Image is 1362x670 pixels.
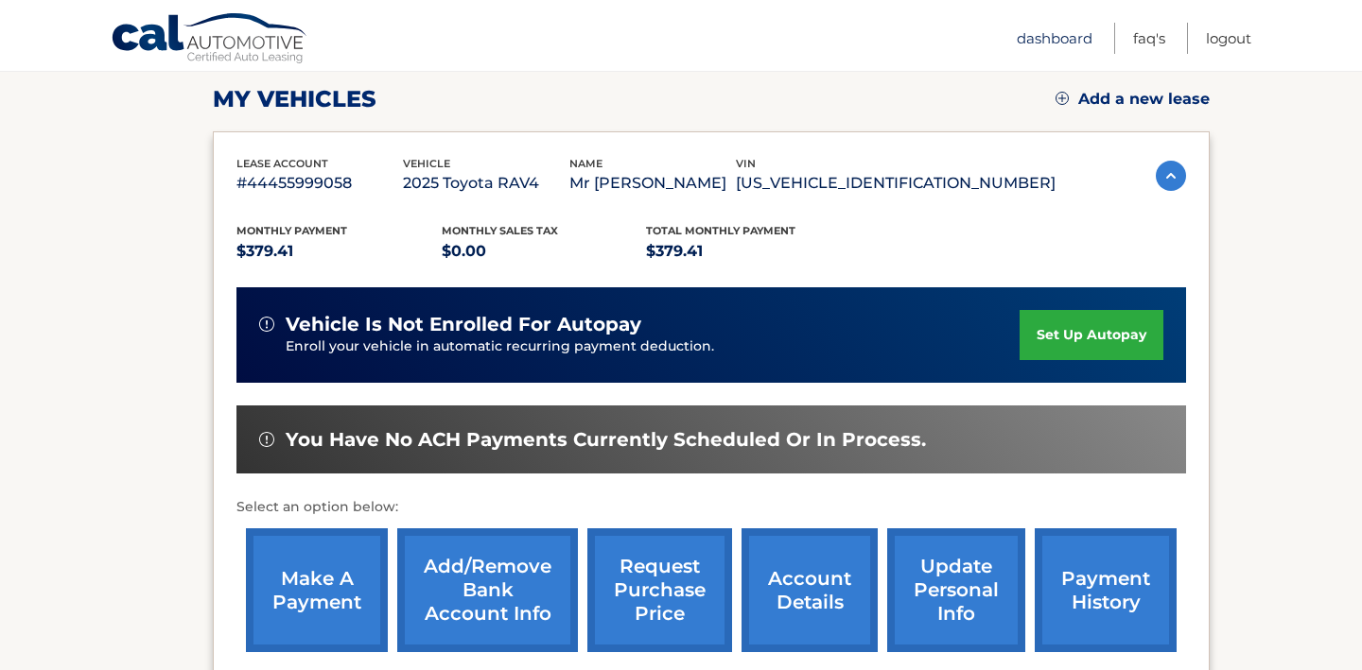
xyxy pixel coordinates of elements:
[286,428,926,452] span: You have no ACH payments currently scheduled or in process.
[236,224,347,237] span: Monthly Payment
[587,528,732,652] a: request purchase price
[1035,528,1177,652] a: payment history
[442,224,558,237] span: Monthly sales Tax
[246,528,388,652] a: make a payment
[646,224,795,237] span: Total Monthly Payment
[1020,310,1163,360] a: set up autopay
[286,313,641,336] span: vehicle is not enrolled for autopay
[403,157,450,170] span: vehicle
[1056,90,1210,109] a: Add a new lease
[742,528,878,652] a: account details
[403,170,569,197] p: 2025 Toyota RAV4
[236,170,403,197] p: #44455999058
[236,238,442,265] p: $379.41
[1056,92,1069,105] img: add.svg
[259,317,274,332] img: alert-white.svg
[1156,161,1186,191] img: accordion-active.svg
[736,170,1056,197] p: [US_VEHICLE_IDENTIFICATION_NUMBER]
[1017,23,1092,54] a: Dashboard
[236,157,328,170] span: lease account
[442,238,647,265] p: $0.00
[397,528,578,652] a: Add/Remove bank account info
[887,528,1025,652] a: update personal info
[236,496,1186,519] p: Select an option below:
[259,432,274,447] img: alert-white.svg
[569,157,602,170] span: name
[736,157,756,170] span: vin
[569,170,736,197] p: Mr [PERSON_NAME]
[1133,23,1165,54] a: FAQ's
[286,336,1020,357] p: Enroll your vehicle in automatic recurring payment deduction.
[111,12,309,67] a: Cal Automotive
[1206,23,1251,54] a: Logout
[213,85,376,113] h2: my vehicles
[646,238,851,265] p: $379.41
